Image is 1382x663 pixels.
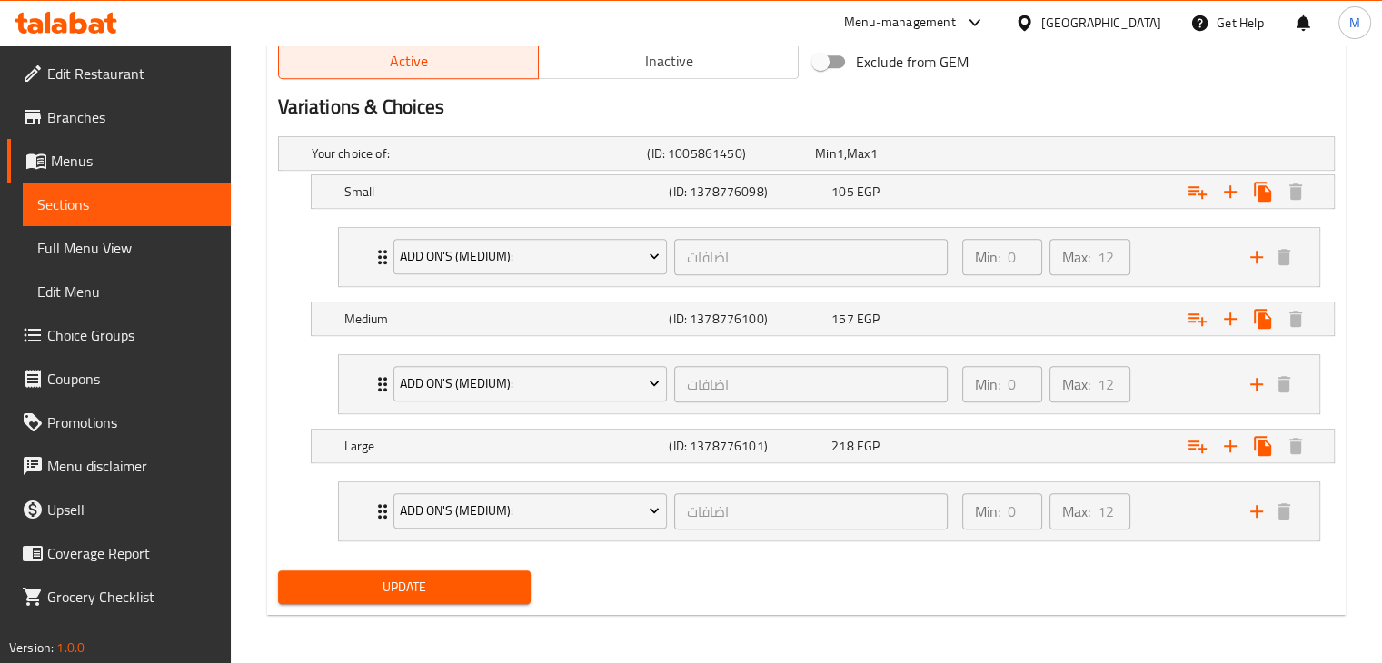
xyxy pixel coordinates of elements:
[339,482,1319,540] div: Expand
[312,175,1334,208] div: Expand
[339,228,1319,286] div: Expand
[1181,302,1214,335] button: Add choice group
[1214,175,1247,208] button: Add new choice
[1270,243,1297,271] button: delete
[47,499,216,520] span: Upsell
[975,373,1000,395] p: Min:
[1214,430,1247,462] button: Add new choice
[37,237,216,259] span: Full Menu View
[7,357,231,401] a: Coupons
[312,302,1334,335] div: Expand
[669,437,824,455] h5: (ID: 1378776101)
[815,144,976,163] div: ,
[279,137,1334,170] div: Expand
[831,434,853,458] span: 218
[344,310,662,328] h5: Medium
[393,366,667,402] button: Add On's (Medium):
[844,12,956,34] div: Menu-management
[7,52,231,95] a: Edit Restaurant
[1214,302,1247,335] button: Add new choice
[393,239,667,275] button: Add On's (Medium):
[7,575,231,618] a: Grocery Checklist
[546,48,791,74] span: Inactive
[856,51,969,73] span: Exclude from GEM
[975,246,1000,268] p: Min:
[323,220,1335,294] li: Expand
[47,63,216,84] span: Edit Restaurant
[400,500,660,522] span: Add On's (Medium):
[23,183,231,226] a: Sections
[278,94,1335,121] h2: Variations & Choices
[1243,243,1270,271] button: add
[1181,430,1214,462] button: Add choice group
[7,488,231,531] a: Upsell
[7,313,231,357] a: Choice Groups
[23,226,231,270] a: Full Menu View
[1181,175,1214,208] button: Add choice group
[857,434,880,458] span: EGP
[393,493,667,529] button: Add On's (Medium):
[37,193,216,215] span: Sections
[344,183,662,201] h5: Small
[47,368,216,390] span: Coupons
[669,310,824,328] h5: (ID: 1378776100)
[831,307,853,331] span: 157
[669,183,824,201] h5: (ID: 1378776098)
[1279,430,1312,462] button: Delete Large
[47,542,216,564] span: Coverage Report
[1062,373,1090,395] p: Max:
[9,636,54,659] span: Version:
[47,106,216,128] span: Branches
[400,372,660,395] span: Add On's (Medium):
[312,144,641,163] h5: Your choice of:
[1062,246,1090,268] p: Max:
[47,324,216,346] span: Choice Groups
[400,245,660,268] span: Add On's (Medium):
[293,576,517,599] span: Update
[278,43,539,79] button: Active
[1247,175,1279,208] button: Clone new choice
[1270,498,1297,525] button: delete
[7,444,231,488] a: Menu disclaimer
[344,437,662,455] h5: Large
[37,281,216,302] span: Edit Menu
[47,411,216,433] span: Promotions
[1243,498,1270,525] button: add
[323,474,1335,549] li: Expand
[7,139,231,183] a: Menus
[323,347,1335,421] li: Expand
[857,307,880,331] span: EGP
[51,150,216,172] span: Menus
[339,355,1319,413] div: Expand
[847,142,870,165] span: Max
[1279,302,1312,335] button: Delete Medium
[538,43,799,79] button: Inactive
[1279,175,1312,208] button: Delete Small
[7,531,231,575] a: Coverage Report
[7,95,231,139] a: Branches
[7,401,231,444] a: Promotions
[1247,430,1279,462] button: Clone new choice
[286,48,532,74] span: Active
[647,144,808,163] h5: (ID: 1005861450)
[1270,371,1297,398] button: delete
[47,586,216,608] span: Grocery Checklist
[56,636,85,659] span: 1.0.0
[815,142,836,165] span: Min
[837,142,844,165] span: 1
[870,142,877,165] span: 1
[1243,371,1270,398] button: add
[1041,13,1161,33] div: [GEOGRAPHIC_DATA]
[1349,13,1360,33] span: M
[23,270,231,313] a: Edit Menu
[1247,302,1279,335] button: Clone new choice
[1062,500,1090,522] p: Max:
[975,500,1000,522] p: Min:
[831,180,853,203] span: 105
[857,180,880,203] span: EGP
[278,570,532,604] button: Update
[47,455,216,477] span: Menu disclaimer
[312,430,1334,462] div: Expand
